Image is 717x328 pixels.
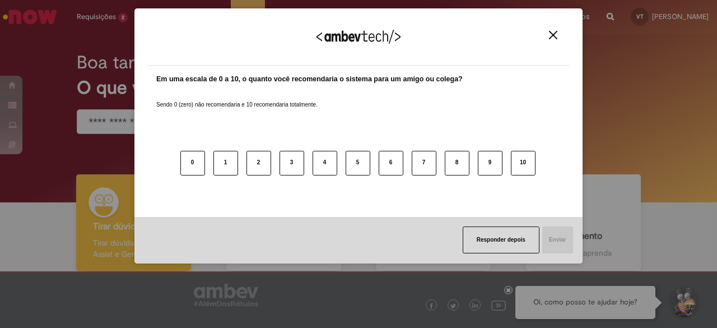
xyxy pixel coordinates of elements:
button: 0 [180,151,205,175]
button: 6 [379,151,403,175]
button: 4 [313,151,337,175]
img: Logo Ambevtech [316,30,401,44]
button: Responder depois [463,227,539,253]
label: Em uma escala de 0 a 10, o quanto você recomendaria o sistema para um amigo ou colega? [156,74,463,85]
button: 8 [445,151,469,175]
button: 5 [346,151,370,175]
button: 10 [511,151,536,175]
button: 7 [412,151,436,175]
button: 2 [246,151,271,175]
img: Close [549,31,557,39]
button: 3 [280,151,304,175]
button: Close [546,30,561,40]
label: Sendo 0 (zero) não recomendaria e 10 recomendaria totalmente. [156,87,318,109]
button: 1 [213,151,238,175]
button: 9 [478,151,502,175]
